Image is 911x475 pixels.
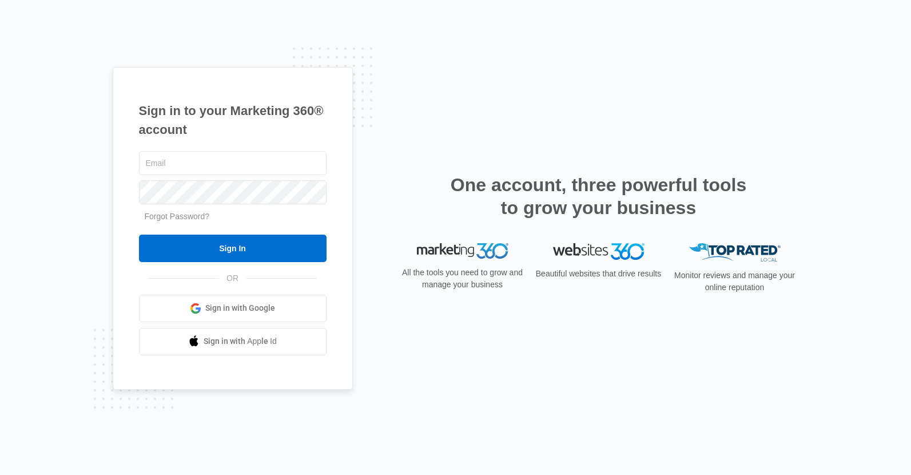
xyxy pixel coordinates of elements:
a: Sign in with Google [139,295,327,322]
input: Email [139,151,327,175]
span: OR [218,272,246,284]
span: Sign in with Apple Id [204,335,277,347]
img: Marketing 360 [417,243,508,259]
input: Sign In [139,235,327,262]
p: Beautiful websites that drive results [535,268,663,280]
span: Sign in with Google [205,302,275,314]
h1: Sign in to your Marketing 360® account [139,101,327,139]
img: Websites 360 [553,243,645,260]
h2: One account, three powerful tools to grow your business [447,173,750,219]
p: Monitor reviews and manage your online reputation [671,270,799,294]
p: All the tools you need to grow and manage your business [399,267,527,291]
a: Sign in with Apple Id [139,328,327,355]
a: Forgot Password? [145,212,210,221]
img: Top Rated Local [689,243,781,262]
